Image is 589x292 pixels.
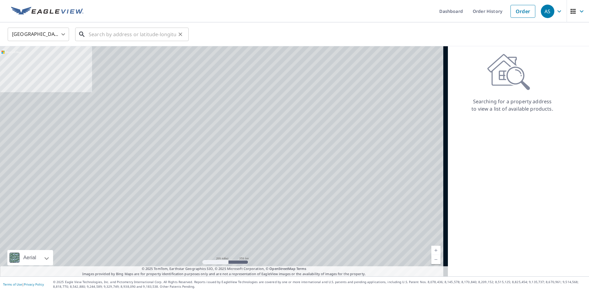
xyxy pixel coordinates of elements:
[431,255,441,264] a: Current Level 5, Zoom Out
[471,98,553,112] p: Searching for a property address to view a list of available products.
[142,266,306,271] span: © 2025 TomTom, Earthstar Geographics SIO, © 2025 Microsoft Corporation, ©
[89,26,176,43] input: Search by address or latitude-longitude
[11,7,83,16] img: EV Logo
[296,266,306,271] a: Terms
[510,5,535,18] a: Order
[7,250,53,265] div: Aerial
[176,30,185,39] button: Clear
[3,282,22,286] a: Terms of Use
[24,282,44,286] a: Privacy Policy
[431,246,441,255] a: Current Level 5, Zoom In
[3,283,44,286] p: |
[53,280,586,289] p: © 2025 Eagle View Technologies, Inc. and Pictometry International Corp. All Rights Reserved. Repo...
[269,266,295,271] a: OpenStreetMap
[8,26,69,43] div: [GEOGRAPHIC_DATA]
[541,5,554,18] div: AS
[21,250,38,265] div: Aerial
